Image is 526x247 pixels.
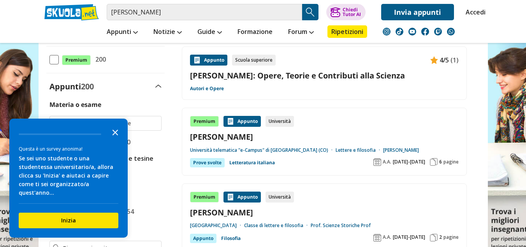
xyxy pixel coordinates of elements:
[105,25,140,39] a: Appunti
[343,7,361,17] div: Chiedi Tutor AI
[383,147,419,153] a: [PERSON_NAME]
[151,25,184,39] a: Notizie
[19,145,118,153] div: Questa è un survey anonima!
[19,213,118,228] button: Inizia
[430,234,438,242] img: Pagine
[190,207,459,218] a: [PERSON_NAME]
[302,4,318,20] button: Search Button
[326,4,366,20] button: ChiediTutor AI
[193,56,201,64] img: Appunti contenuto
[9,119,128,238] div: Survey
[286,25,316,39] a: Forum
[124,206,134,217] span: 54
[190,222,244,229] a: [GEOGRAPHIC_DATA]
[393,159,425,165] span: [DATE]-[DATE]
[232,55,276,66] div: Scuola superiore
[447,28,455,36] img: WhatsApp
[450,55,459,65] span: (1)
[430,158,438,166] img: Pagine
[155,85,162,88] img: Apri e chiudi sezione
[190,55,227,66] div: Appunto
[430,56,438,64] img: Appunti contenuto
[190,70,459,81] a: [PERSON_NAME]: Opere, Teorie e Contributi alla Scienza
[311,222,371,229] a: Prof. Scienze Storiche Prof
[236,25,274,39] a: Formazione
[443,159,459,165] span: pagine
[466,4,482,20] a: Accedi
[190,131,459,142] a: [PERSON_NAME]
[190,234,216,243] div: Appunto
[190,116,219,127] div: Premium
[373,234,381,242] img: Anno accademico
[373,158,381,166] img: Anno accademico
[336,147,383,153] a: Lettere e filosofia
[440,55,449,65] span: 4/5
[223,116,261,127] div: Appunto
[434,28,442,36] img: twitch
[408,28,416,36] img: youtube
[383,28,391,36] img: instagram
[393,234,425,240] span: [DATE]-[DATE]
[266,116,294,127] div: Università
[227,117,234,125] img: Appunti contenuto
[81,81,94,92] span: 200
[304,6,316,18] img: Cerca appunti, riassunti o versioni
[439,234,442,240] span: 2
[421,28,429,36] img: facebook
[49,100,101,109] label: Materia o esame
[266,192,294,203] div: Università
[1,1,7,7] img: consumer-privacy-logo.png
[369,0,377,6] img: iconc.png
[370,1,378,7] a: Privacy Notification
[190,147,336,153] a: Università telematica "e-Campus" di [GEOGRAPHIC_DATA] (CO)
[49,81,94,92] label: Appunti
[190,85,224,92] a: Autori e Opere
[190,158,225,167] div: Prove svolte
[62,55,91,65] span: Premium
[381,4,454,20] a: Invia appunti
[383,159,391,165] span: A.A.
[383,234,391,240] span: A.A.
[327,25,367,38] a: Ripetizioni
[221,234,241,243] a: Filosofia
[92,54,106,64] span: 200
[443,234,459,240] span: pagine
[107,124,123,140] button: Close the survey
[223,192,261,203] div: Appunto
[190,192,219,203] div: Premium
[439,159,442,165] span: 6
[244,222,311,229] a: Classe di lettere e filosofia
[396,28,403,36] img: tiktok
[371,1,377,7] img: consumer-privacy-logo.png
[19,154,118,197] div: Se sei uno studente o una studentessa universitario/a, allora clicca su 'Inizia' e aiutaci a capi...
[195,25,224,39] a: Guide
[107,4,302,20] input: Cerca appunti, riassunti o versioni
[227,193,234,201] img: Appunti contenuto
[229,158,275,167] a: Letteratura italiana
